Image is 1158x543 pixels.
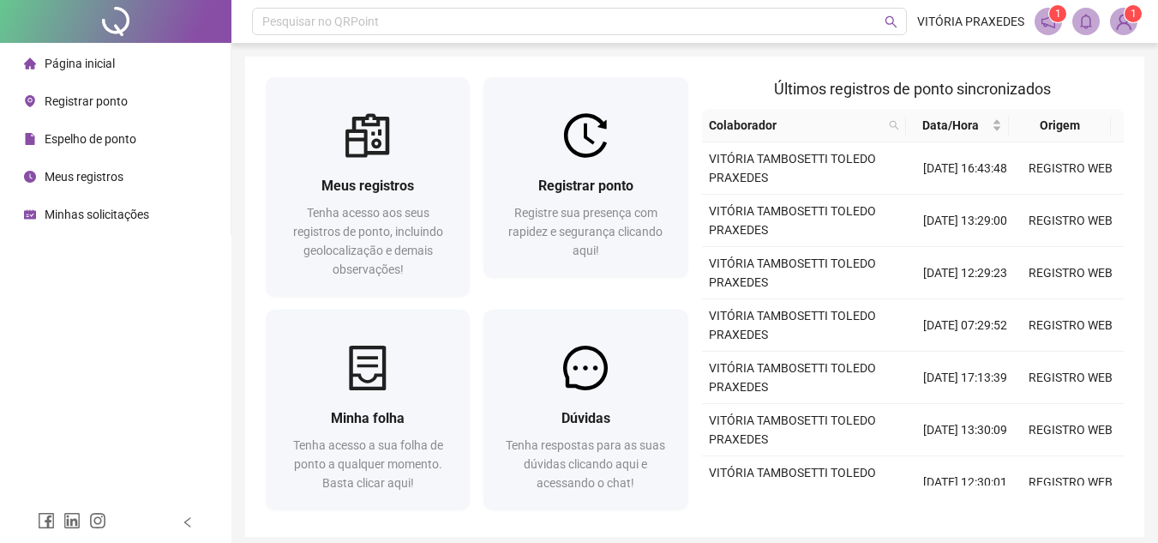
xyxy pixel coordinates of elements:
span: Tenha respostas para as suas dúvidas clicando aqui e acessando o chat! [506,438,665,490]
td: REGISTRO WEB [1018,456,1124,509]
td: [DATE] 16:43:48 [913,142,1018,195]
td: [DATE] 07:29:52 [913,299,1018,352]
span: search [885,112,903,138]
span: Tenha acesso a sua folha de ponto a qualquer momento. Basta clicar aqui! [293,438,443,490]
span: file [24,133,36,145]
span: 1 [1131,8,1137,20]
td: [DATE] 13:30:09 [913,404,1018,456]
td: REGISTRO WEB [1018,142,1124,195]
td: REGISTRO WEB [1018,299,1124,352]
a: Registrar pontoRegistre sua presença com rapidez e segurança clicando aqui! [483,77,687,277]
span: VITÓRIA TAMBOSETTI TOLEDO PRAXEDES [709,413,876,446]
span: search [889,120,899,130]
span: Espelho de ponto [45,132,136,146]
span: VITÓRIA TAMBOSETTI TOLEDO PRAXEDES [709,256,876,289]
span: schedule [24,208,36,220]
span: facebook [38,512,55,529]
a: Meus registrosTenha acesso aos seus registros de ponto, incluindo geolocalização e demais observa... [266,77,470,296]
span: Colaborador [709,116,883,135]
td: REGISTRO WEB [1018,404,1124,456]
td: REGISTRO WEB [1018,247,1124,299]
span: clock-circle [24,171,36,183]
span: instagram [89,512,106,529]
span: environment [24,95,36,107]
span: VITÓRIA TAMBOSETTI TOLEDO PRAXEDES [709,361,876,394]
td: [DATE] 13:29:00 [913,195,1018,247]
span: left [182,516,194,528]
span: Página inicial [45,57,115,70]
span: 1 [1055,8,1061,20]
sup: Atualize o seu contato no menu Meus Dados [1125,5,1142,22]
span: Dúvidas [561,410,610,426]
span: Tenha acesso aos seus registros de ponto, incluindo geolocalização e demais observações! [293,206,443,276]
a: Minha folhaTenha acesso a sua folha de ponto a qualquer momento. Basta clicar aqui! [266,310,470,510]
span: Registrar ponto [538,178,633,194]
td: REGISTRO WEB [1018,195,1124,247]
span: VITÓRIA TAMBOSETTI TOLEDO PRAXEDES [709,466,876,498]
span: Últimos registros de ponto sincronizados [774,80,1051,98]
span: Registre sua presença com rapidez e segurança clicando aqui! [508,206,663,257]
span: VITÓRIA TAMBOSETTI TOLEDO PRAXEDES [709,309,876,341]
td: [DATE] 12:30:01 [913,456,1018,509]
span: notification [1041,14,1056,29]
span: VITÓRIA TAMBOSETTI TOLEDO PRAXEDES [709,152,876,184]
span: Meus registros [45,170,123,184]
span: home [24,57,36,69]
img: 91536 [1111,9,1137,34]
span: VITÓRIA PRAXEDES [917,12,1024,31]
sup: 1 [1049,5,1066,22]
span: Data/Hora [913,116,987,135]
th: Data/Hora [906,109,1008,142]
td: [DATE] 12:29:23 [913,247,1018,299]
th: Origem [1009,109,1111,142]
span: Minhas solicitações [45,208,149,221]
span: search [885,15,897,28]
span: Minha folha [331,410,405,426]
span: Meus registros [321,178,414,194]
span: Registrar ponto [45,94,128,108]
span: linkedin [63,512,81,529]
td: REGISTRO WEB [1018,352,1124,404]
span: VITÓRIA TAMBOSETTI TOLEDO PRAXEDES [709,204,876,237]
td: [DATE] 17:13:39 [913,352,1018,404]
span: bell [1078,14,1094,29]
a: DúvidasTenha respostas para as suas dúvidas clicando aqui e acessando o chat! [483,310,687,510]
